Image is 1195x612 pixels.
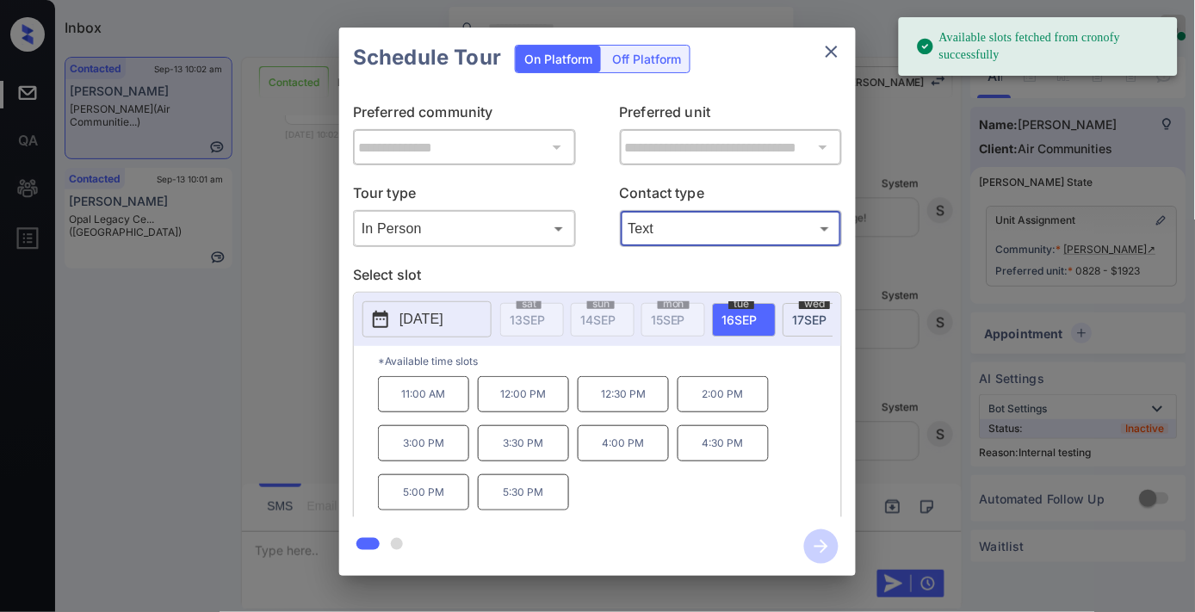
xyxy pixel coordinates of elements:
div: Off Platform [604,46,690,72]
button: btn-next [794,524,849,569]
p: 3:00 PM [378,425,469,461]
span: 17 SEP [792,312,827,327]
p: 12:30 PM [578,376,669,412]
p: 4:30 PM [678,425,769,461]
p: Preferred community [353,102,576,129]
p: 11:00 AM [378,376,469,412]
p: 5:00 PM [378,474,469,510]
p: Select slot [353,264,842,292]
p: 5:30 PM [478,474,569,510]
p: *Available time slots [378,346,841,376]
div: On Platform [516,46,601,72]
p: [DATE] [399,309,443,330]
span: wed [799,299,830,309]
span: 16 SEP [721,312,757,327]
div: date-select [783,303,846,337]
button: [DATE] [362,301,492,337]
button: close [814,34,849,69]
div: Text [624,214,839,243]
p: Preferred unit [620,102,843,129]
div: Available slots fetched from cronofy successfully [916,22,1164,71]
h2: Schedule Tour [339,28,515,88]
p: Tour type [353,182,576,210]
span: tue [728,299,754,309]
p: 2:00 PM [678,376,769,412]
div: date-select [712,303,776,337]
div: In Person [357,214,572,243]
p: 4:00 PM [578,425,669,461]
p: 12:00 PM [478,376,569,412]
p: Contact type [620,182,843,210]
p: 3:30 PM [478,425,569,461]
